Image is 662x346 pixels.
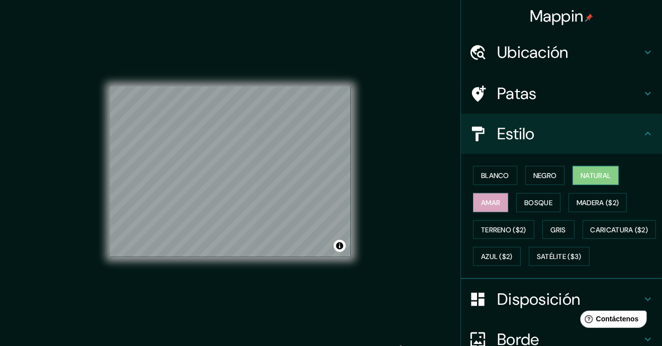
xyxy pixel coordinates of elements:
[537,252,582,262] font: Satélite ($3)
[497,123,535,144] font: Estilo
[569,193,627,212] button: Madera ($2)
[334,240,346,252] button: Activar o desactivar atribución
[573,307,651,335] iframe: Lanzador de widgets de ayuda
[481,225,526,234] font: Terreno ($2)
[573,166,619,185] button: Natural
[473,220,534,239] button: Terreno ($2)
[551,225,566,234] font: Gris
[481,198,500,207] font: Amar
[530,6,584,27] font: Mappin
[461,32,662,72] div: Ubicación
[110,86,351,257] canvas: Mapa
[497,83,537,104] font: Patas
[461,73,662,114] div: Patas
[529,247,590,266] button: Satélite ($3)
[585,14,593,22] img: pin-icon.png
[516,193,560,212] button: Bosque
[481,252,513,262] font: Azul ($2)
[497,289,580,310] font: Disposición
[581,171,611,180] font: Natural
[591,225,648,234] font: Caricatura ($2)
[577,198,619,207] font: Madera ($2)
[461,279,662,319] div: Disposición
[473,193,508,212] button: Amar
[542,220,575,239] button: Gris
[473,166,517,185] button: Blanco
[461,114,662,154] div: Estilo
[473,247,521,266] button: Azul ($2)
[524,198,552,207] font: Bosque
[525,166,565,185] button: Negro
[497,42,569,63] font: Ubicación
[481,171,509,180] font: Blanco
[583,220,656,239] button: Caricatura ($2)
[533,171,557,180] font: Negro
